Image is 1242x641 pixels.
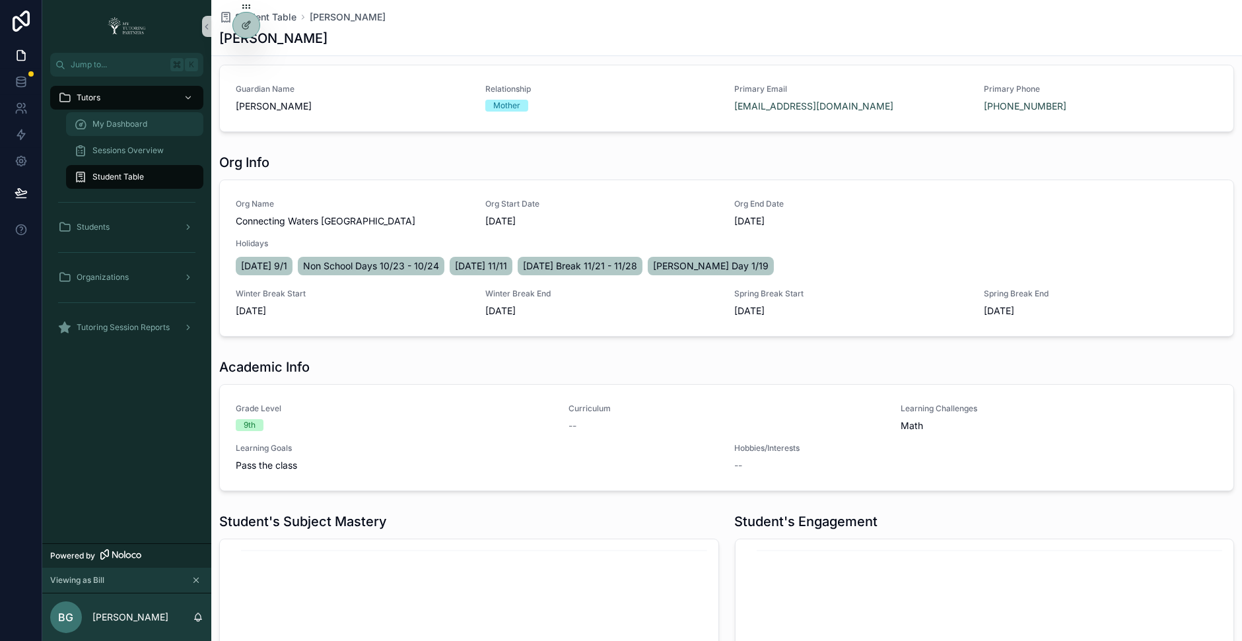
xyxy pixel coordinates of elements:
[236,199,469,209] span: Org Name
[523,259,637,273] span: [DATE] Break 11/21 - 11/28
[236,215,469,228] span: Connecting Waters [GEOGRAPHIC_DATA]
[569,419,576,432] span: --
[66,165,203,189] a: Student Table
[92,119,147,129] span: My Dashboard
[66,112,203,136] a: My Dashboard
[485,199,719,209] span: Org Start Date
[236,238,1218,249] span: Holidays
[735,199,969,209] span: Org End Date
[50,551,95,561] span: Powered by
[219,512,387,531] h1: Student's Subject Mastery
[735,512,878,531] h1: Student's Engagement
[984,84,1218,94] span: Primary Phone
[66,139,203,162] a: Sessions Overview
[219,153,269,172] h1: Org Info
[735,84,969,94] span: Primary Email
[493,100,520,112] div: Mother
[901,419,1218,432] span: Math
[984,304,1218,318] span: [DATE]
[984,288,1218,299] span: Spring Break End
[42,543,211,568] a: Powered by
[236,288,469,299] span: Winter Break Start
[734,443,1218,454] span: Hobbies/Interests
[735,215,969,228] span: [DATE]
[310,11,386,24] a: [PERSON_NAME]
[485,288,719,299] span: Winter Break End
[219,11,296,24] a: Student Table
[219,29,328,48] h1: [PERSON_NAME]
[236,443,718,454] span: Learning Goals
[455,259,507,273] span: [DATE] 11/11
[984,100,1066,113] a: [PHONE_NUMBER]
[77,92,100,103] span: Tutors
[236,304,469,318] span: [DATE]
[485,215,719,228] span: [DATE]
[244,419,256,431] div: 9th
[50,215,203,239] a: Students
[236,459,718,472] span: Pass the class
[77,272,129,283] span: Organizations
[735,288,969,299] span: Spring Break Start
[50,575,104,586] span: Viewing as Bill
[901,403,1218,414] span: Learning Challenges
[241,259,287,273] span: [DATE] 9/1
[77,322,170,333] span: Tutoring Session Reports
[303,259,439,273] span: Non School Days 10/23 - 10/24
[236,84,469,94] span: Guardian Name
[236,100,469,113] span: [PERSON_NAME]
[71,59,165,70] span: Jump to...
[485,304,719,318] span: [DATE]
[219,358,310,376] h1: Academic Info
[235,11,296,24] span: Student Table
[50,53,203,77] button: Jump to...K
[42,77,211,356] div: scrollable content
[485,84,719,94] span: Relationship
[59,609,74,625] span: BG
[104,16,150,37] img: App logo
[92,145,164,156] span: Sessions Overview
[653,259,769,273] span: [PERSON_NAME] Day 1/19
[92,172,144,182] span: Student Table
[735,100,894,113] a: [EMAIL_ADDRESS][DOMAIN_NAME]
[50,86,203,110] a: Tutors
[236,403,553,414] span: Grade Level
[569,403,885,414] span: Curriculum
[186,59,197,70] span: K
[77,222,110,232] span: Students
[734,459,742,472] span: --
[92,611,168,624] p: [PERSON_NAME]
[50,316,203,339] a: Tutoring Session Reports
[735,304,969,318] span: [DATE]
[50,265,203,289] a: Organizations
